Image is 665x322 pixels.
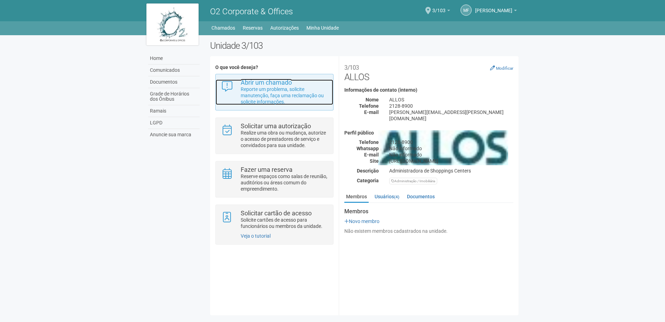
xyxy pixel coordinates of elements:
div: ALLOS [384,97,519,103]
strong: E-mail [364,152,379,158]
p: Reporte um problema, solicite manutenção, faça uma reclamação ou solicite informações. [241,86,328,105]
strong: Categoria [357,178,379,183]
div: Administradora de Shoppings Centers [384,168,519,174]
a: Grade de Horários dos Ônibus [148,88,200,105]
small: Modificar [496,66,513,71]
a: Fazer uma reserva Reserve espaços como salas de reunião, auditórios ou áreas comum do empreendime... [221,167,328,192]
a: Usuários(4) [373,191,401,202]
a: Novo membro [344,219,379,224]
a: Documentos [405,191,436,202]
strong: Site [370,158,379,164]
div: Não informado [384,145,519,152]
h4: O que você deseja? [215,65,333,70]
div: [PERSON_NAME][EMAIL_ADDRESS][PERSON_NAME][DOMAIN_NAME] [384,109,519,122]
div: Administração / Imobiliária [389,178,437,184]
h4: Informações de contato (interno) [344,87,513,93]
strong: Nome [366,97,379,102]
strong: Membros [344,208,513,215]
img: business.png [378,130,508,165]
span: 3/103 [432,1,446,13]
a: Autorizações [270,23,299,33]
img: logo.jpg [146,3,199,45]
h4: Perfil público [344,130,513,136]
strong: Descrição [357,168,379,174]
strong: Abrir um chamado [241,79,292,86]
div: Não informado [384,152,519,158]
span: O2 Corporate & Offices [210,7,293,16]
strong: Solicitar cartão de acesso [241,209,312,217]
strong: Solicitar uma autorização [241,122,311,130]
strong: Telefone [359,103,379,109]
div: 2128-8900 [384,139,519,145]
div: 2128-8900 [384,103,519,109]
p: Reserve espaços como salas de reunião, auditórios ou áreas comum do empreendimento. [241,173,328,192]
a: 3/103 [432,9,450,14]
a: Abrir um chamado Reporte um problema, solicite manutenção, faça uma reclamação ou solicite inform... [221,79,328,105]
a: [PERSON_NAME] [475,9,517,14]
a: Solicitar cartão de acesso Solicite cartões de acesso para funcionários ou membros da unidade. [221,210,328,229]
strong: E-mail [364,109,379,115]
a: Home [148,53,200,64]
a: Anuncie sua marca [148,129,200,140]
a: Comunicados [148,64,200,76]
h2: Unidade 3/103 [210,40,519,51]
a: MF [460,5,472,16]
a: Documentos [148,76,200,88]
p: Solicite cartões de acesso para funcionários ou membros da unidade. [241,217,328,229]
strong: Whatsapp [356,146,379,151]
strong: Telefone [359,139,379,145]
a: Membros [344,191,369,203]
a: Veja o tutorial [241,233,271,239]
a: Chamados [211,23,235,33]
div: [URL][DOMAIN_NAME] [384,158,519,164]
a: LGPD [148,117,200,129]
strong: Fazer uma reserva [241,166,293,173]
span: Márcia Ferraz [475,1,512,13]
a: Reservas [243,23,263,33]
div: Não existem membros cadastrados na unidade. [344,228,513,234]
p: Realize uma obra ou mudança, autorize o acesso de prestadores de serviço e convidados para sua un... [241,130,328,148]
small: 3/103 [344,64,359,71]
a: Minha Unidade [306,23,339,33]
a: Solicitar uma autorização Realize uma obra ou mudança, autorize o acesso de prestadores de serviç... [221,123,328,148]
a: Ramais [148,105,200,117]
small: (4) [394,194,399,199]
a: Modificar [490,65,513,71]
h2: ALLOS [344,61,513,82]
